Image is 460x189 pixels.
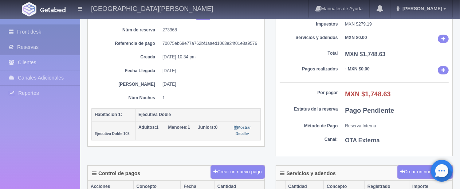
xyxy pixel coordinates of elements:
dt: Por pagar [280,90,338,96]
img: Getabed [22,2,36,16]
span: 0 [198,125,217,130]
b: - MXN $0.00 [345,66,370,72]
img: Getabed [40,7,66,12]
dd: 70075eb69e77a762bf1aaed1063e24f01e8a9576 [162,40,255,47]
h4: [GEOGRAPHIC_DATA][PERSON_NAME] [91,4,213,13]
dd: [DATE] 10:34 pm [162,54,255,60]
b: MXN $0.00 [345,35,367,40]
dt: Impuestos [280,21,338,27]
dd: [DATE] [162,68,255,74]
small: Ejecutiva Doble 103 [95,132,130,136]
strong: Menores: [168,125,188,130]
h4: Servicios y adendos [280,171,336,176]
th: Ejecutiva Doble [135,108,261,121]
dt: Creada [97,54,155,60]
span: 1 [168,125,190,130]
dt: Núm de reserva [97,27,155,33]
strong: Juniors: [198,125,215,130]
dd: MXN $279.19 [345,21,449,27]
button: Crear un nuevo pago [211,165,264,179]
button: Crear un nuevo cargo [397,165,453,179]
dt: Referencia de pago [97,40,155,47]
dd: [DATE] [162,81,255,88]
b: Habitación 1: [95,112,122,117]
b: OTA Externa [345,137,380,143]
dt: Método de Pago [280,123,338,129]
span: [PERSON_NAME] [401,6,442,11]
dt: Núm Noches [97,95,155,101]
b: MXN $1,748.63 [345,51,386,57]
dd: Reserva Interna [345,123,449,129]
dt: [PERSON_NAME] [97,81,155,88]
b: Pago Pendiente [345,107,394,114]
span: 1 [138,125,158,130]
dt: Canal: [280,136,338,143]
dt: Servicios y adendos [280,35,338,41]
small: Mostrar Detalle [234,126,251,136]
dt: Estatus de la reserva [280,106,338,112]
a: Mostrar Detalle [234,125,251,136]
h4: Control de pagos [92,171,140,176]
b: MXN $1,748.63 [345,90,391,98]
dd: 273968 [162,27,255,33]
strong: Adultos: [138,125,156,130]
dt: Total [280,50,338,57]
dt: Pagos realizados [280,66,338,72]
dd: 1 [162,95,255,101]
dt: Fecha Llegada [97,68,155,74]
